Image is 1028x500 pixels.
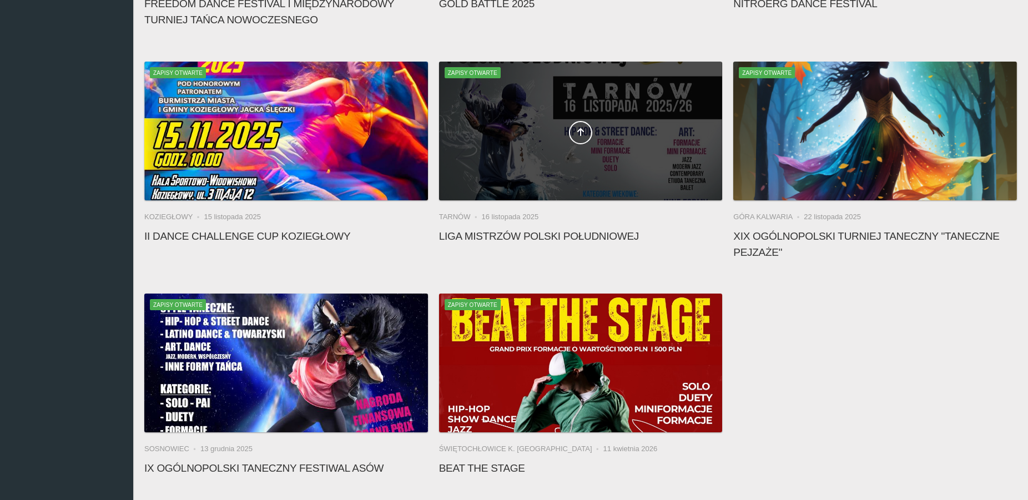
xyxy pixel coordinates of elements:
[439,294,723,432] img: Beat the Stage
[733,228,1017,260] h4: XIX Ogólnopolski Turniej Taneczny "Taneczne Pejzaże"
[144,460,428,476] h4: IX Ogólnopolski Taneczny Festiwal Asów
[445,299,501,310] span: Zapisy otwarte
[204,211,261,223] li: 15 listopada 2025
[200,443,253,454] li: 13 grudnia 2025
[733,62,1017,200] img: XIX Ogólnopolski Turniej Taneczny "Taneczne Pejzaże"
[445,67,501,78] span: Zapisy otwarte
[144,294,428,432] a: IX Ogólnopolski Taneczny Festiwal AsówZapisy otwarte
[733,211,804,223] li: Góra Kalwaria
[144,211,204,223] li: Koziegłowy
[804,211,861,223] li: 22 listopada 2025
[144,228,428,244] h4: II Dance Challenge Cup KOZIEGŁOWY
[144,62,428,200] a: II Dance Challenge Cup KOZIEGŁOWYZapisy otwarte
[439,294,723,432] a: Beat the StageZapisy otwarte
[150,67,206,78] span: Zapisy otwarte
[144,62,428,200] img: II Dance Challenge Cup KOZIEGŁOWY
[603,443,658,454] li: 11 kwietnia 2026
[150,299,206,310] span: Zapisy otwarte
[144,294,428,432] img: IX Ogólnopolski Taneczny Festiwal Asów
[481,211,538,223] li: 16 listopada 2025
[144,443,200,454] li: Sosnowiec
[739,67,795,78] span: Zapisy otwarte
[439,228,723,244] h4: Liga Mistrzów Polski Południowej
[439,460,723,476] h4: Beat the Stage
[439,443,603,454] li: Świętochłowice k. [GEOGRAPHIC_DATA]
[439,62,723,200] a: Liga Mistrzów Polski PołudniowejZapisy otwarte
[439,211,482,223] li: Tarnów
[733,62,1017,200] a: XIX Ogólnopolski Turniej Taneczny "Taneczne Pejzaże"Zapisy otwarte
